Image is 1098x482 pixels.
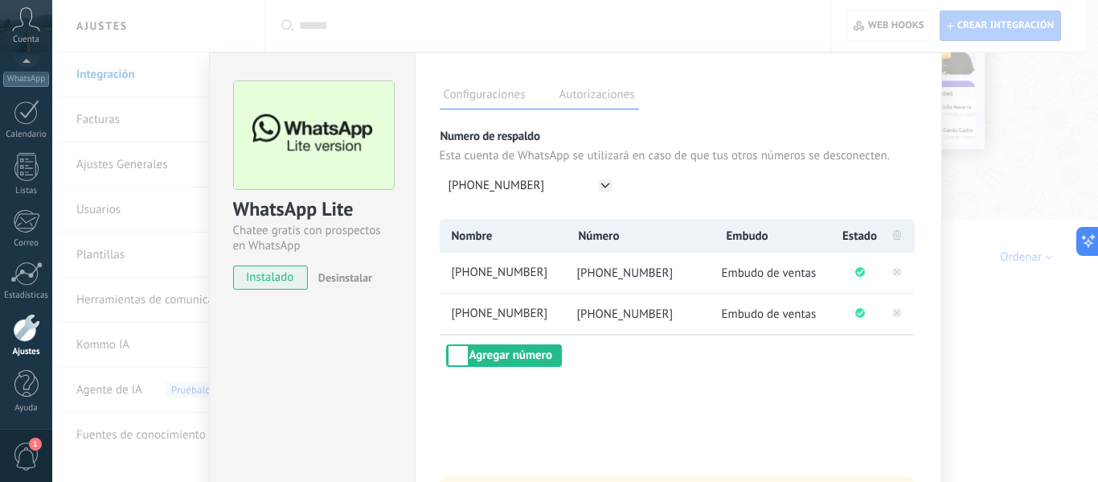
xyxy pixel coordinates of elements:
img: logo_main.png [234,81,394,190]
span: +51 944 928 174 [449,306,565,323]
div: Chatee gratis con prospectos en WhatsApp [233,223,391,253]
label: Autorizaciones [555,85,639,109]
button: [PHONE_NUMBER] [440,171,618,200]
span: Estado [842,229,877,244]
span: [PHONE_NUMBER] [449,178,545,193]
div: Listas [3,186,50,196]
p: Numero de respaldo [440,129,917,144]
span: Cuenta [13,35,39,45]
span: [PHONE_NUMBER] [577,307,674,322]
div: Estadísticas [3,290,50,301]
div: WhatsApp [3,72,49,87]
span: [PHONE_NUMBER] [577,266,674,281]
label: Configuraciones [440,85,530,109]
button: Agregar número [446,344,562,367]
p: Esta cuenta de WhatsApp se utilizará en caso de que tus otros números se desconecten. [440,148,917,163]
li: Conectado correctamente [840,294,880,334]
span: Embudo de ventas [722,307,817,322]
span: Embudo [727,229,768,244]
div: WhatsApp Lite [233,196,391,223]
span: 1 [29,438,42,451]
button: Desinstalar [312,266,372,290]
span: instalado [234,266,307,290]
div: Calendario [3,130,50,140]
li: Conectado correctamente [840,253,880,293]
span: Embudo de ventas [722,266,817,281]
span: +51 923 648 554 [449,265,565,282]
div: Ajustes [3,347,50,357]
span: Nombre [452,229,493,244]
span: Número [579,229,620,244]
div: Ayuda [3,403,50,414]
span: Desinstalar [318,270,372,285]
div: Correo [3,238,50,249]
